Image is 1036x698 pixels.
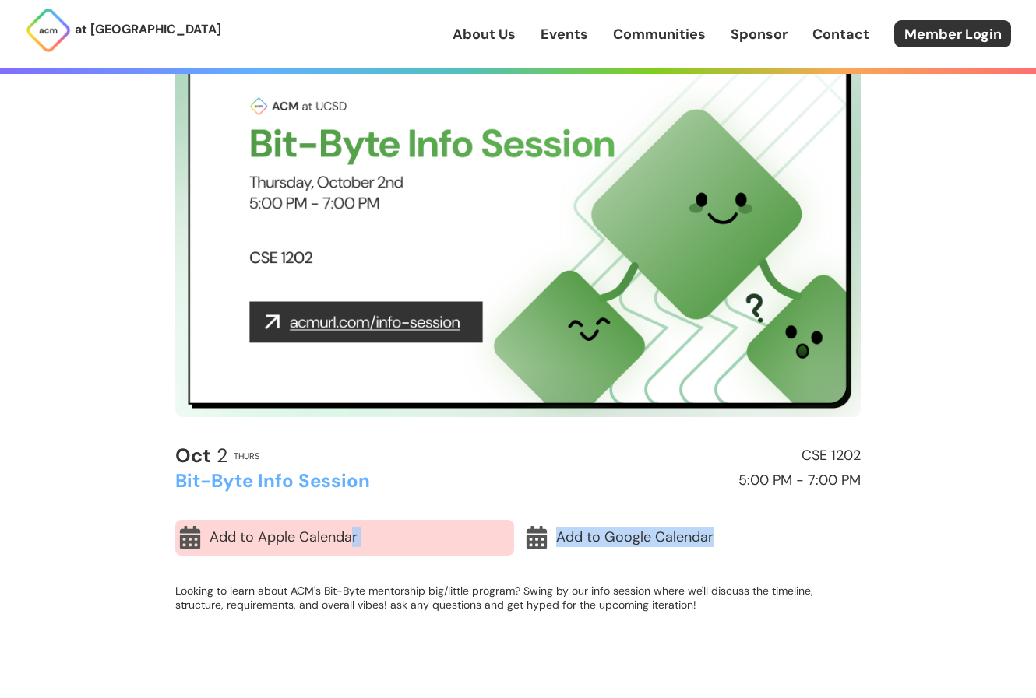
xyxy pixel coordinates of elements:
h2: Bit-Byte Info Session [175,471,511,491]
h2: CSE 1202 [525,448,861,464]
p: at [GEOGRAPHIC_DATA] [75,19,221,40]
b: Oct [175,443,211,468]
a: Member Login [894,20,1011,47]
a: Add to Apple Calendar [175,520,514,556]
a: Add to Google Calendar [522,520,861,556]
h2: 5:00 PM - 7:00 PM [525,473,861,489]
a: Communities [613,24,706,44]
img: Event Cover Photo [175,32,861,417]
h2: Thurs [234,451,259,461]
a: Events [541,24,588,44]
a: Sponsor [731,24,788,44]
img: ACM Logo [25,7,72,54]
h2: 2 [175,445,227,467]
a: Contact [812,24,869,44]
a: at [GEOGRAPHIC_DATA] [25,7,221,54]
a: About Us [453,24,516,44]
p: Looking to learn about ACM's Bit-Byte mentorship big/little program? Swing by our info session wh... [175,584,861,612]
